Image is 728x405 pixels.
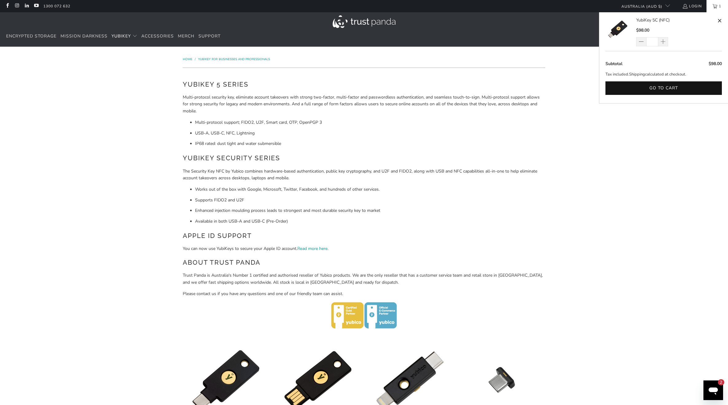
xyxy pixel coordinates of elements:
[198,33,221,39] span: Support
[178,29,194,44] a: Merch
[195,140,545,147] li: IP68 rated: dust tight and water submersible
[5,4,10,9] a: Trust Panda Australia on Facebook
[195,186,545,193] li: Works out of the box with Google, Microsoft, Twitter, Facebook, and hundreds of other services.
[195,197,545,204] li: Supports FIDO2 and U2F
[183,168,545,182] p: The Security Key NFC by Yubico combines hardware-based authentication, public key cryptography, a...
[195,57,196,61] span: /
[183,272,545,286] p: Trust Panda is Australia's Number 1 certified and authorised reseller of Yubico products. We are ...
[24,4,29,9] a: Trust Panda Australia on LinkedIn
[629,71,645,78] a: Shipping
[195,119,545,126] li: Multi-protocol support; FIDO2, U2F, Smart card, OTP, OpenPGP 3
[605,17,630,41] img: YubiKey 5C (NFC)
[605,61,622,67] span: Subtotal
[183,258,545,267] h2: About Trust Panda
[141,29,174,44] a: Accessories
[605,17,636,46] a: YubiKey 5C (NFC)
[43,3,70,10] a: 1300 072 632
[703,380,723,400] iframe: Button to launch messaging window, 2 unread messages
[6,29,57,44] a: Encrypted Storage
[183,57,193,61] a: Home
[183,245,545,252] p: You can now use YubiKeys to secure your Apple ID account. .
[183,94,545,115] p: Multi-protocol security key, eliminate account takeovers with strong two-factor, multi-factor and...
[33,4,39,9] a: Trust Panda Australia on YouTube
[605,71,722,78] p: Tax included. calculated at checkout.
[682,3,702,10] a: Login
[636,27,649,33] span: $98.00
[195,218,545,225] li: Available in both USB-A and USB-C (Pre-Order)
[112,33,131,39] span: YubiKey
[61,33,108,39] span: Mission Darkness
[183,290,545,297] p: Please contact us if you have any questions and one of our friendly team can assist.
[605,81,722,95] button: Go to cart
[709,61,722,67] span: $98.00
[198,29,221,44] a: Support
[178,33,194,39] span: Merch
[333,15,396,28] img: Trust Panda Australia
[195,130,545,137] li: USB-A, USB-C, NFC, Lightning
[61,29,108,44] a: Mission Darkness
[183,80,545,89] h2: YubiKey 5 Series
[297,246,327,251] a: Read more here
[112,29,137,44] summary: YubiKey
[183,231,545,241] h2: Apple ID Support
[6,33,57,39] span: Encrypted Storage
[183,153,545,163] h2: YubiKey Security Series
[195,207,545,214] li: Enhanced injection moulding process leads to strongest and most durable security key to market
[183,57,192,61] span: Home
[14,4,19,9] a: Trust Panda Australia on Instagram
[636,17,716,24] a: YubiKey 5C (NFC)
[198,57,270,61] a: YubiKey for Businesses and Professionals
[141,33,174,39] span: Accessories
[6,29,221,44] nav: Translation missing: en.navigation.header.main_nav
[712,379,724,385] iframe: Number of unread messages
